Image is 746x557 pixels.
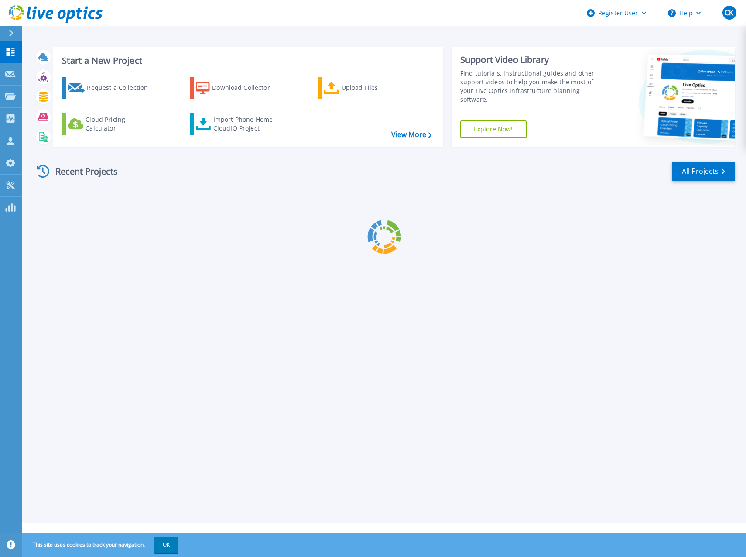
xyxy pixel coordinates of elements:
[154,537,178,553] button: OK
[318,77,415,99] a: Upload Files
[62,56,431,65] h3: Start a New Project
[460,120,527,138] a: Explore Now!
[62,113,159,135] a: Cloud Pricing Calculator
[342,79,411,96] div: Upload Files
[213,115,281,133] div: Import Phone Home CloudIQ Project
[87,79,157,96] div: Request a Collection
[86,115,155,133] div: Cloud Pricing Calculator
[460,69,604,104] div: Find tutorials, instructional guides and other support videos to help you make the most of your L...
[24,537,178,553] span: This site uses cookies to track your navigation.
[391,131,432,139] a: View More
[190,77,287,99] a: Download Collector
[212,79,282,96] div: Download Collector
[672,162,735,181] a: All Projects
[725,9,733,16] span: CK
[62,77,159,99] a: Request a Collection
[34,161,130,182] div: Recent Projects
[460,54,604,65] div: Support Video Library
